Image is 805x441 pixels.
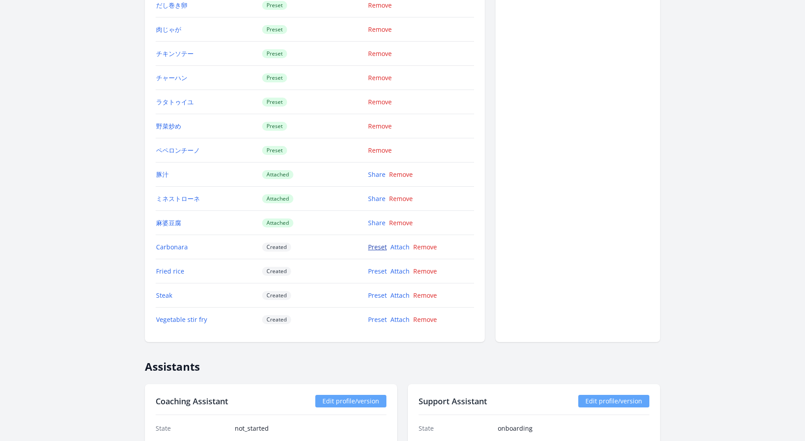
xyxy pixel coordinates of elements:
[389,170,413,179] a: Remove
[156,218,181,227] a: 麻婆豆腐
[156,170,169,179] a: 豚汁
[578,395,649,407] a: Edit profile/version
[156,49,194,58] a: チキンソテー
[156,395,228,407] h2: Coaching Assistant
[389,194,413,203] a: Remove
[262,218,293,227] span: Attached
[413,243,437,251] a: Remove
[156,194,200,203] a: ミネストローネ
[368,315,387,324] a: Preset
[262,1,287,10] span: Preset
[368,1,392,9] a: Remove
[145,353,660,373] h2: Assistants
[498,424,649,433] dd: onboarding
[413,267,437,275] a: Remove
[368,122,392,130] a: Remove
[156,267,184,275] a: Fried rice
[390,315,410,324] a: Attach
[368,25,392,34] a: Remove
[419,395,487,407] h2: Support Assistant
[262,291,291,300] span: Created
[156,25,181,34] a: 肉じゃが
[156,424,228,433] dt: State
[262,49,287,58] span: Preset
[368,73,392,82] a: Remove
[368,170,386,179] a: Share
[156,291,172,300] a: Steak
[262,194,293,203] span: Attached
[419,424,491,433] dt: State
[368,291,387,300] a: Preset
[413,291,437,300] a: Remove
[262,73,287,82] span: Preset
[389,218,413,227] a: Remove
[390,267,410,275] a: Attach
[156,98,194,106] a: ラタトゥイユ
[156,315,207,324] a: Vegetable stir fry
[262,25,287,34] span: Preset
[368,267,387,275] a: Preset
[262,315,291,324] span: Created
[235,424,386,433] dd: not_started
[368,218,386,227] a: Share
[262,98,287,107] span: Preset
[315,395,386,407] a: Edit profile/version
[262,146,287,155] span: Preset
[156,146,200,154] a: ペペロンチーノ
[368,98,392,106] a: Remove
[368,146,392,154] a: Remove
[390,243,410,251] a: Attach
[368,243,387,251] a: Preset
[262,243,291,252] span: Created
[156,73,187,82] a: チャーハン
[413,315,437,324] a: Remove
[368,194,386,203] a: Share
[262,267,291,276] span: Created
[262,170,293,179] span: Attached
[262,122,287,131] span: Preset
[156,243,188,251] a: Carbonara
[156,1,187,9] a: だし巻き卵
[368,49,392,58] a: Remove
[156,122,181,130] a: 野菜炒め
[390,291,410,300] a: Attach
